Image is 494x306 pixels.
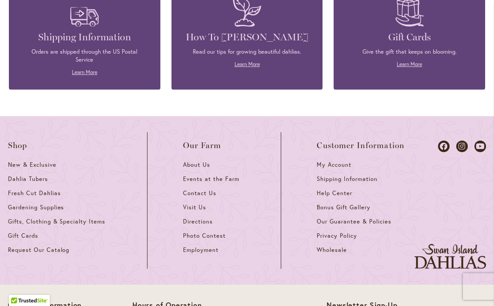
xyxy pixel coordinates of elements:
[183,189,216,197] span: Contact Us
[8,246,69,254] span: Request Our Catalog
[317,218,391,225] span: Our Guarantee & Policies
[8,204,64,211] span: Gardening Supplies
[317,204,370,211] span: Bonus Gift Gallery
[8,161,56,169] span: New & Exclusive
[317,175,377,183] span: Shipping Information
[317,246,347,254] span: Wholesale
[317,232,357,239] span: Privacy Policy
[183,161,210,169] span: About Us
[183,246,219,254] span: Employment
[456,141,468,152] a: Dahlias on Instagram
[317,161,351,169] span: My Account
[8,189,61,197] span: Fresh Cut Dahlias
[8,232,38,239] span: Gift Cards
[438,141,450,152] a: Dahlias on Facebook
[183,232,226,239] span: Photo Contest
[8,218,105,225] span: Gifts, Clothing & Specialty Items
[347,48,472,56] p: Give the gift that keeps on blooming.
[183,218,213,225] span: Directions
[22,48,147,64] p: Orders are shipped through the US Postal Service
[347,31,472,43] h4: Gift Cards
[235,61,260,67] a: Learn More
[397,61,422,67] a: Learn More
[185,48,310,56] p: Read our tips for growing beautiful dahlias.
[183,204,206,211] span: Visit Us
[474,141,486,152] a: Dahlias on Youtube
[317,141,405,150] span: Customer Information
[72,69,97,75] a: Learn More
[183,141,221,150] span: Our Farm
[8,175,48,183] span: Dahlia Tubers
[22,31,147,43] h4: Shipping Information
[183,175,239,183] span: Events at the Farm
[8,141,28,150] span: Shop
[185,31,310,43] h4: How To [PERSON_NAME]
[317,189,352,197] span: Help Center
